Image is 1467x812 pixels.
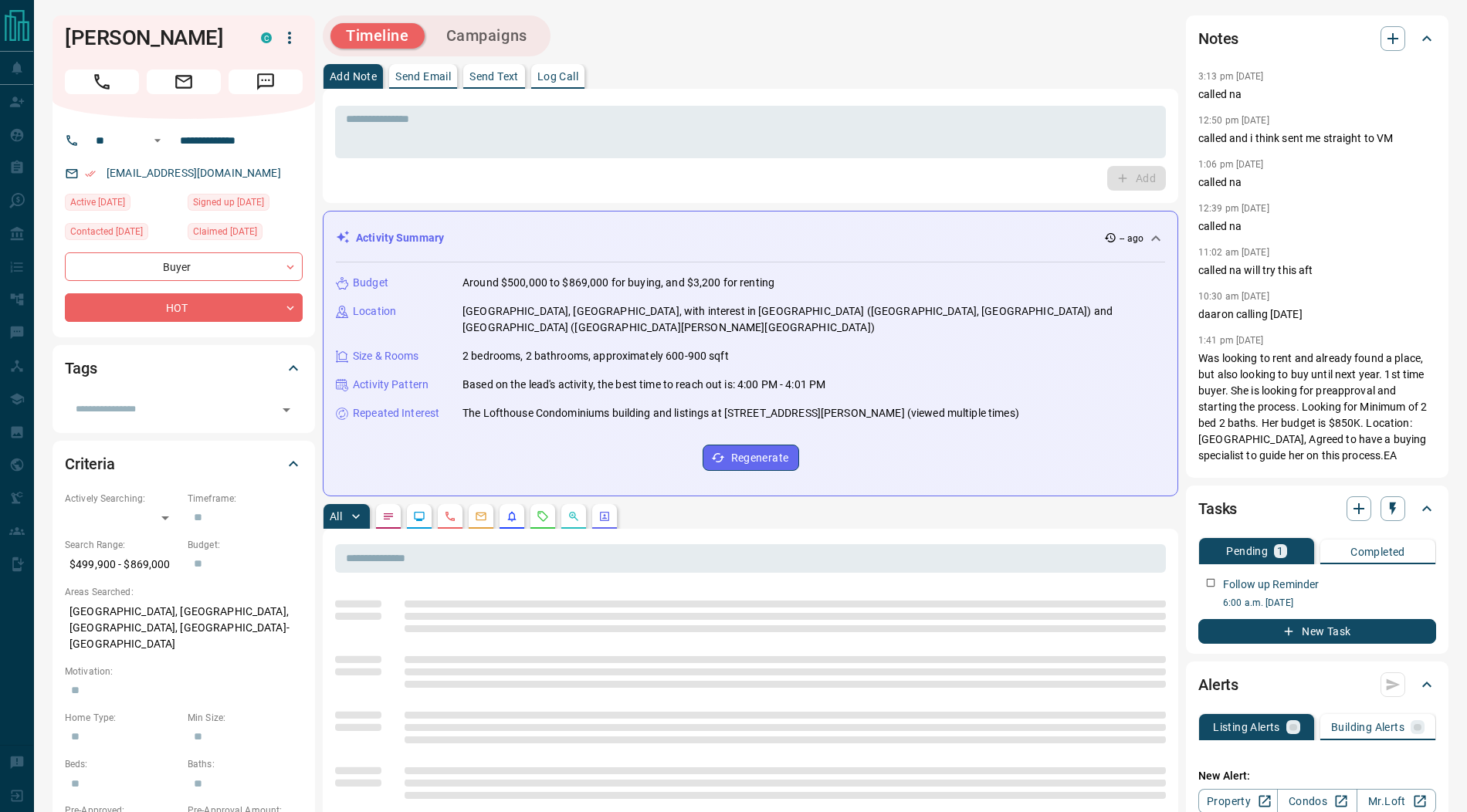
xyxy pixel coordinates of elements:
div: Mon Sep 25 2023 [188,194,303,215]
p: Repeated Interest [353,405,439,421]
span: Signed up [DATE] [193,195,264,210]
div: Buyer [65,252,303,281]
button: Open [148,131,167,150]
p: 6:00 a.m. [DATE] [1223,596,1436,610]
p: 1 [1277,546,1283,557]
p: Areas Searched: [65,585,303,599]
p: Search Range: [65,538,180,552]
p: 12:50 pm [DATE] [1198,115,1269,126]
div: Notes [1198,20,1436,57]
p: daaron calling [DATE] [1198,306,1436,323]
span: Contacted [DATE] [70,224,143,239]
button: Regenerate [703,445,799,471]
p: called na will try this aft [1198,262,1436,279]
p: 3:13 pm [DATE] [1198,71,1264,82]
svg: Email Verified [85,168,96,179]
p: Location [353,303,396,320]
svg: Opportunities [567,510,580,523]
p: Baths: [188,757,303,771]
p: 12:39 pm [DATE] [1198,203,1269,214]
p: $499,900 - $869,000 [65,552,180,577]
svg: Calls [444,510,456,523]
svg: Listing Alerts [506,510,518,523]
p: Follow up Reminder [1223,577,1319,593]
p: The Lofthouse Condominiums building and listings at [STREET_ADDRESS][PERSON_NAME] (viewed multipl... [462,405,1019,421]
div: Activity Summary-- ago [336,224,1165,252]
p: Based on the lead's activity, the best time to reach out is: 4:00 PM - 4:01 PM [462,377,825,393]
p: called and i think sent me straight to VM [1198,130,1436,147]
div: Fri Aug 29 2025 [65,194,180,215]
p: Completed [1350,546,1405,557]
div: condos.ca [261,32,272,43]
p: Log Call [537,71,578,82]
div: Tasks [1198,490,1436,527]
p: Listing Alerts [1213,722,1280,732]
p: Size & Rooms [353,348,419,364]
h2: Criteria [65,452,115,476]
p: Activity Summary [356,230,444,246]
h2: Tasks [1198,496,1237,521]
h2: Tags [65,356,97,381]
p: Budget: [188,538,303,552]
a: [EMAIL_ADDRESS][DOMAIN_NAME] [107,167,281,179]
div: Alerts [1198,666,1436,703]
p: Building Alerts [1331,722,1404,732]
button: Timeline [330,23,425,49]
p: Activity Pattern [353,377,429,393]
p: 1:41 pm [DATE] [1198,335,1264,346]
svg: Lead Browsing Activity [413,510,425,523]
h2: Alerts [1198,672,1238,697]
p: Motivation: [65,665,303,678]
p: Budget [353,275,388,291]
div: Criteria [65,445,303,482]
button: Campaigns [431,23,543,49]
p: Send Text [469,71,519,82]
p: called na [1198,174,1436,191]
p: [GEOGRAPHIC_DATA], [GEOGRAPHIC_DATA], [GEOGRAPHIC_DATA], [GEOGRAPHIC_DATA]-[GEOGRAPHIC_DATA] [65,599,303,657]
svg: Notes [382,510,395,523]
p: [GEOGRAPHIC_DATA], [GEOGRAPHIC_DATA], with interest in [GEOGRAPHIC_DATA] ([GEOGRAPHIC_DATA], [GEO... [462,303,1165,336]
p: 2 bedrooms, 2 bathrooms, approximately 600-900 sqft [462,348,729,364]
div: Fri Jul 25 2025 [188,223,303,245]
h2: Notes [1198,26,1238,51]
p: -- ago [1120,232,1143,245]
p: called na [1198,86,1436,103]
svg: Agent Actions [598,510,611,523]
p: Home Type: [65,711,180,725]
p: New Alert: [1198,768,1436,784]
span: Active [DATE] [70,195,125,210]
span: Message [229,69,303,94]
p: Add Note [330,71,377,82]
p: 1:06 pm [DATE] [1198,159,1264,170]
span: Call [65,69,139,94]
p: Actively Searching: [65,492,180,506]
span: Claimed [DATE] [193,224,257,239]
svg: Requests [537,510,549,523]
p: 10:30 am [DATE] [1198,291,1269,302]
div: Tags [65,350,303,387]
button: Open [276,399,297,421]
p: called na [1198,218,1436,235]
span: Email [147,69,221,94]
p: 11:02 am [DATE] [1198,247,1269,258]
p: Beds: [65,757,180,771]
p: Around $500,000 to $869,000 for buying, and $3,200 for renting [462,275,774,291]
p: Send Email [395,71,451,82]
h1: [PERSON_NAME] [65,25,238,50]
p: All [330,511,342,522]
button: New Task [1198,619,1436,644]
p: Min Size: [188,711,303,725]
p: Pending [1226,546,1268,557]
div: Thu Aug 21 2025 [65,223,180,245]
p: Was looking to rent and already found a place, but also looking to buy until next year. 1st time ... [1198,350,1436,464]
div: HOT [65,293,303,322]
svg: Emails [475,510,487,523]
p: Timeframe: [188,492,303,506]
